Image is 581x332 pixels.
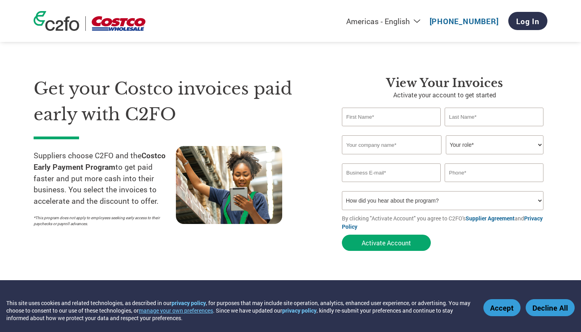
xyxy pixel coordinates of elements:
[282,307,317,314] a: privacy policy
[34,215,168,227] p: *This program does not apply to employees seeking early access to their paychecks or payroll adva...
[466,214,515,222] a: Supplier Agreement
[446,135,543,154] select: Title/Role
[139,307,213,314] button: manage your own preferences
[526,299,575,316] button: Decline All
[342,235,431,251] button: Activate Account
[342,135,441,154] input: Your company name*
[342,127,441,132] div: Invalid first name or first name is too long
[342,155,543,160] div: Invalid company name or company name is too long
[445,108,543,126] input: Last Name*
[6,299,472,322] div: This site uses cookies and related technologies, as described in our , for purposes that may incl...
[34,150,176,207] p: Suppliers choose C2FO and the to get paid faster and put more cash into their business. You selec...
[508,12,547,30] a: Log In
[34,150,166,172] strong: Costco Early Payment Program
[342,90,547,100] p: Activate your account to get started
[172,299,206,307] a: privacy policy
[342,163,441,182] input: Invalid Email format
[445,163,543,182] input: Phone*
[342,183,441,188] div: Inavlid Email Address
[92,16,145,31] img: Costco
[34,11,79,31] img: c2fo logo
[430,16,499,26] a: [PHONE_NUMBER]
[445,127,543,132] div: Invalid last name or last name is too long
[342,108,441,126] input: First Name*
[483,299,521,316] button: Accept
[342,76,547,90] h3: View Your Invoices
[34,76,318,127] h1: Get your Costco invoices paid early with C2FO
[176,146,282,224] img: supply chain worker
[342,214,543,230] a: Privacy Policy
[342,214,547,231] p: By clicking "Activate Account" you agree to C2FO's and
[445,183,543,188] div: Inavlid Phone Number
